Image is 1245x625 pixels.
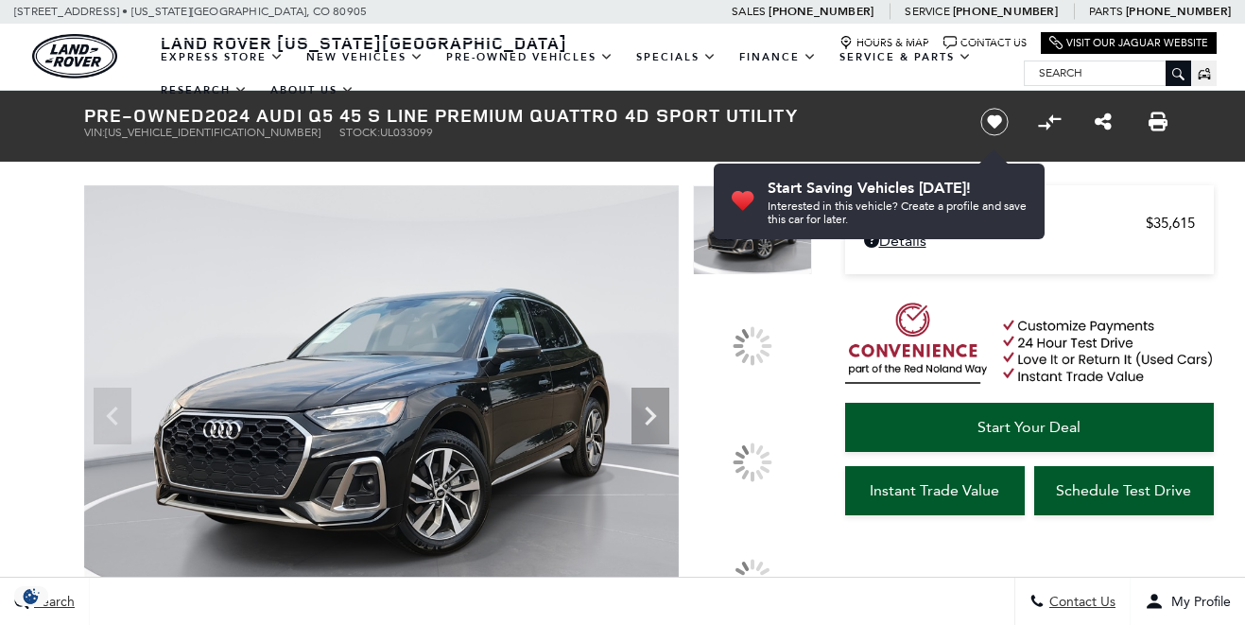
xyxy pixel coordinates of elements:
span: Schedule Test Drive [1056,481,1191,499]
a: Start Your Deal [845,403,1214,452]
input: Search [1025,61,1190,84]
span: Service [905,5,949,18]
section: Click to Open Cookie Consent Modal [9,586,53,606]
a: EXPRESS STORE [149,41,295,74]
h1: 2024 Audi Q5 45 S line Premium quattro 4D Sport Utility [84,105,949,126]
span: Start Your Deal [977,418,1081,436]
img: Opt-Out Icon [9,586,53,606]
img: Used 2024 Brilliant Black Audi 45 S line Premium image 1 [693,185,812,275]
a: Schedule Test Drive [1034,466,1214,515]
img: Land Rover [32,34,117,78]
span: VIN: [84,126,105,139]
a: Details [864,232,1195,250]
span: Land Rover [US_STATE][GEOGRAPHIC_DATA] [161,31,567,54]
a: Service & Parts [828,41,983,74]
span: Retailer Selling Price [864,215,1146,232]
a: Finance [728,41,828,74]
span: $35,615 [1146,215,1195,232]
a: Instant Trade Value [845,466,1025,515]
span: Contact Us [1045,594,1115,610]
span: Sales [732,5,766,18]
a: Visit Our Jaguar Website [1049,36,1208,50]
a: Specials [625,41,728,74]
a: Retailer Selling Price $35,615 [864,215,1195,232]
a: [PHONE_NUMBER] [769,4,873,19]
a: land-rover [32,34,117,78]
span: Stock: [339,126,380,139]
span: [US_VEHICLE_IDENTIFICATION_NUMBER] [105,126,320,139]
nav: Main Navigation [149,41,1024,107]
div: Next [631,388,669,444]
a: Print this Pre-Owned 2024 Audi Q5 45 S line Premium quattro 4D Sport Utility [1149,111,1167,133]
span: My Profile [1164,594,1231,610]
button: Compare vehicle [1035,108,1063,136]
button: Open user profile menu [1131,578,1245,625]
a: Land Rover [US_STATE][GEOGRAPHIC_DATA] [149,31,579,54]
a: Share this Pre-Owned 2024 Audi Q5 45 S line Premium quattro 4D Sport Utility [1095,111,1112,133]
button: Save vehicle [974,107,1015,137]
span: Instant Trade Value [870,481,999,499]
a: Pre-Owned Vehicles [435,41,625,74]
strong: Pre-Owned [84,102,205,128]
a: Research [149,74,259,107]
a: Contact Us [943,36,1027,50]
a: About Us [259,74,366,107]
a: [PHONE_NUMBER] [1126,4,1231,19]
a: [STREET_ADDRESS] • [US_STATE][GEOGRAPHIC_DATA], CO 80905 [14,5,367,18]
span: Parts [1089,5,1123,18]
a: [PHONE_NUMBER] [953,4,1058,19]
a: Hours & Map [839,36,929,50]
a: New Vehicles [295,41,435,74]
span: UL033099 [380,126,433,139]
